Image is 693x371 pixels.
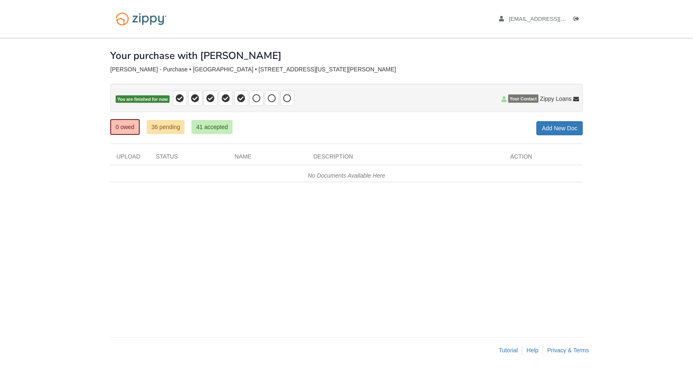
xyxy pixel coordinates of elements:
[110,152,150,165] div: Upload
[540,95,572,103] span: Zippy Loans
[307,152,504,165] div: Description
[547,347,589,354] a: Privacy & Terms
[509,16,604,22] span: fer0885@icloud.com
[191,120,232,134] a: 41 accepted
[526,347,538,354] a: Help
[536,121,583,135] a: Add New Doc
[574,16,583,24] a: Log out
[147,120,184,134] a: 36 pending
[116,95,170,103] span: You are finished for now
[110,66,583,73] div: [PERSON_NAME] - Purchase • [GEOGRAPHIC_DATA] • [STREET_ADDRESS][US_STATE][PERSON_NAME]
[228,152,307,165] div: Name
[499,347,518,354] a: Tutorial
[110,119,140,135] a: 0 owed
[499,16,604,24] a: edit profile
[110,50,281,61] h1: Your purchase with [PERSON_NAME]
[508,95,538,103] span: Your Contact
[110,8,172,29] img: Logo
[308,172,385,179] em: No Documents Available Here
[150,152,228,165] div: Status
[504,152,583,165] div: Action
